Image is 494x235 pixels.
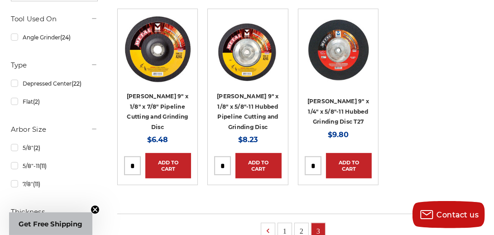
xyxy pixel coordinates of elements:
[412,201,485,228] button: Contact us
[19,220,83,228] span: Get Free Shipping
[11,140,98,156] a: 5/8"
[11,158,98,174] a: 5/8"-11
[437,211,479,219] span: Contact us
[11,29,98,45] a: Angle Grinder
[11,60,98,71] h5: Type
[11,206,98,217] h5: Thickness
[214,15,282,83] a: Mercer 9" x 1/8" x 5/8"-11 Hubbed Cutting and Light Grinding Wheel
[305,16,372,83] img: 9" x 1/4" x 5/8"-11 Hubbed Grinding Wheel
[214,21,282,82] img: Mercer 9" x 1/8" x 5/8"-11 Hubbed Cutting and Light Grinding Wheel
[328,130,349,139] span: $9.80
[11,176,98,192] a: 7/8"
[9,212,92,235] div: Get Free ShippingClose teaser
[39,163,47,169] span: (11)
[145,153,192,178] a: Add to Cart
[11,76,98,91] a: Depressed Center
[33,98,40,105] span: (2)
[307,98,369,125] a: [PERSON_NAME] 9" x 1/4" x 5/8"-11 Hubbed Grinding Disc T27
[305,15,372,83] a: 9" x 1/4" x 5/8"-11 Hubbed Grinding Wheel
[124,15,192,83] img: Mercer 9" x 1/8" x 7/8 Cutting and Light Grinding Wheel
[235,153,282,178] a: Add to Cart
[127,93,189,130] a: [PERSON_NAME] 9" x 1/8" x 7/8" Pipeline Cutting and Grinding Disc
[11,14,98,24] h5: Tool Used On
[147,135,168,144] span: $6.48
[11,94,98,110] a: Flat
[33,181,40,187] span: (11)
[72,80,82,87] span: (22)
[326,153,372,178] a: Add to Cart
[11,124,98,135] h5: Arbor Size
[217,93,279,130] a: [PERSON_NAME] 9" x 1/8" x 5/8"-11 Hubbed Pipeline Cutting and Grinding Disc
[60,34,71,41] span: (24)
[238,135,258,144] span: $8.23
[91,205,100,214] button: Close teaser
[34,144,40,151] span: (2)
